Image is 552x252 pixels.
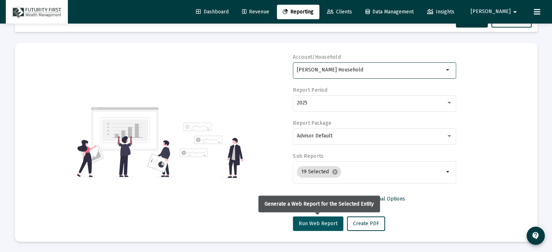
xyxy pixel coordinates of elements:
img: reporting [75,106,175,178]
label: Report Period [293,87,327,93]
span: Revenue [242,9,269,15]
mat-chip: 19 Selected [297,166,341,178]
img: Dashboard [11,5,62,19]
mat-icon: arrow_drop_down [444,66,453,74]
a: Revenue [236,5,275,19]
a: Clients [321,5,358,19]
span: Select Custom Period [299,196,349,202]
span: Dashboard [196,9,229,15]
label: Report Package [293,120,331,126]
span: Advisor Default [297,133,332,139]
span: Create PDF [353,220,379,227]
span: Insights [427,9,454,15]
button: Create PDF [347,216,385,231]
mat-chip-list: Selection [297,165,444,179]
label: Sub Reports [293,153,323,159]
mat-icon: contact_support [531,231,540,240]
span: Run Web Report [299,220,338,227]
label: Account/Household [293,54,341,60]
button: Run Web Report [293,216,343,231]
a: Data Management [360,5,420,19]
mat-icon: cancel [332,169,338,175]
span: 2025 [297,100,307,106]
span: Clients [327,9,352,15]
mat-icon: arrow_drop_down [511,5,519,19]
mat-icon: arrow_drop_down [444,168,453,176]
input: Search or select an account or household [297,67,444,73]
span: [PERSON_NAME] [471,9,511,15]
span: Reporting [283,9,314,15]
span: Data Management [365,9,414,15]
a: Reporting [277,5,319,19]
img: reporting-alt [180,123,243,178]
a: Insights [421,5,460,19]
span: Additional Options [363,196,405,202]
a: Dashboard [190,5,234,19]
button: [PERSON_NAME] [462,4,528,19]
